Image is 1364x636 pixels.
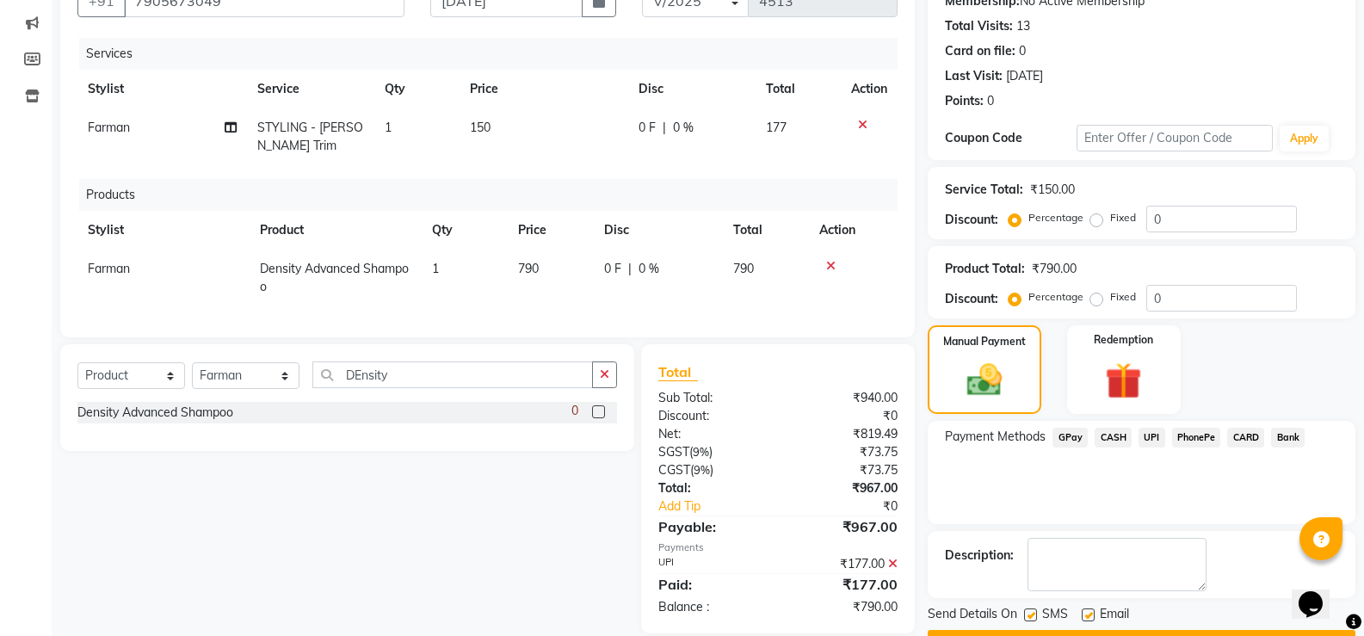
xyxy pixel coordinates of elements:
[778,598,910,616] div: ₹790.00
[1292,567,1347,619] iframe: chat widget
[945,42,1015,60] div: Card on file:
[250,211,422,250] th: Product
[645,555,778,573] div: UPI
[1042,605,1068,627] span: SMS
[604,260,621,278] span: 0 F
[639,119,656,137] span: 0 F
[628,260,632,278] span: |
[628,70,756,108] th: Disc
[432,261,439,276] span: 1
[1271,428,1305,448] span: Bank
[79,38,910,70] div: Services
[663,119,666,137] span: |
[77,70,247,108] th: Stylist
[645,516,778,537] div: Payable:
[645,461,778,479] div: ( )
[1139,428,1165,448] span: UPI
[1094,358,1153,404] img: _gift.svg
[756,70,841,108] th: Total
[658,462,690,478] span: CGST
[723,211,809,250] th: Total
[766,120,787,135] span: 177
[1095,428,1132,448] span: CASH
[987,92,994,110] div: 0
[945,129,1076,147] div: Coupon Code
[260,261,409,294] span: Density Advanced Shampoo
[645,443,778,461] div: ( )
[945,92,984,110] div: Points:
[945,290,998,308] div: Discount:
[809,211,898,250] th: Action
[1052,428,1088,448] span: GPay
[945,428,1046,446] span: Payment Methods
[778,407,910,425] div: ₹0
[1032,260,1077,278] div: ₹790.00
[778,479,910,497] div: ₹967.00
[257,120,363,153] span: STYLING - [PERSON_NAME] Trim
[645,574,778,595] div: Paid:
[945,546,1014,565] div: Description:
[1006,67,1043,85] div: [DATE]
[460,70,629,108] th: Price
[778,461,910,479] div: ₹73.75
[1100,605,1129,627] span: Email
[945,17,1013,35] div: Total Visits:
[594,211,723,250] th: Disc
[1110,210,1136,225] label: Fixed
[945,211,998,229] div: Discount:
[518,261,539,276] span: 790
[645,479,778,497] div: Total:
[1030,181,1075,199] div: ₹150.00
[658,540,898,555] div: Payments
[673,119,694,137] span: 0 %
[571,402,578,420] span: 0
[945,67,1003,85] div: Last Visit:
[693,445,709,459] span: 9%
[778,555,910,573] div: ₹177.00
[928,605,1017,627] span: Send Details On
[645,598,778,616] div: Balance :
[88,120,130,135] span: Farman
[1028,210,1083,225] label: Percentage
[79,179,910,211] div: Products
[247,70,374,108] th: Service
[1280,126,1329,151] button: Apply
[1077,125,1273,151] input: Enter Offer / Coupon Code
[422,211,508,250] th: Qty
[77,211,250,250] th: Stylist
[694,463,710,477] span: 9%
[1227,428,1264,448] span: CARD
[77,404,233,422] div: Density Advanced Shampoo
[1172,428,1221,448] span: PhonePe
[645,497,800,516] a: Add Tip
[385,120,392,135] span: 1
[639,260,659,278] span: 0 %
[945,181,1023,199] div: Service Total:
[778,389,910,407] div: ₹940.00
[1110,289,1136,305] label: Fixed
[645,407,778,425] div: Discount:
[645,389,778,407] div: Sub Total:
[778,425,910,443] div: ₹819.49
[374,70,460,108] th: Qty
[658,444,689,460] span: SGST
[800,497,910,516] div: ₹0
[778,516,910,537] div: ₹967.00
[88,261,130,276] span: Farman
[778,574,910,595] div: ₹177.00
[841,70,898,108] th: Action
[312,361,593,388] input: Search or Scan
[733,261,754,276] span: 790
[945,260,1025,278] div: Product Total:
[956,360,1013,400] img: _cash.svg
[645,425,778,443] div: Net:
[1019,42,1026,60] div: 0
[1094,332,1153,348] label: Redemption
[1016,17,1030,35] div: 13
[508,211,594,250] th: Price
[1028,289,1083,305] label: Percentage
[778,443,910,461] div: ₹73.75
[943,334,1026,349] label: Manual Payment
[470,120,491,135] span: 150
[658,363,698,381] span: Total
